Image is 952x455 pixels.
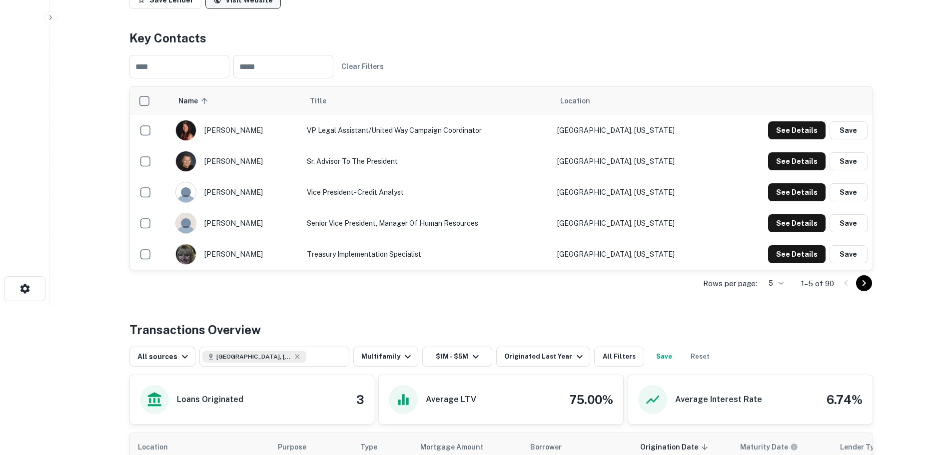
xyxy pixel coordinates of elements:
[740,442,788,453] h6: Maturity Date
[356,391,364,409] h4: 3
[703,278,757,290] p: Rows per page:
[768,152,826,170] button: See Details
[176,244,196,264] img: 1665006881771
[830,183,868,201] button: Save
[175,213,297,234] div: [PERSON_NAME]
[684,347,716,367] button: Reset
[496,347,590,367] button: Originated Last Year
[302,208,552,239] td: Senior Vice President, Manager of Human Resources
[648,347,680,367] button: Save your search to get updates of matches that match your search criteria.
[827,391,863,409] h4: 6.74%
[360,441,390,453] span: Type
[302,115,552,146] td: VP Legal Assistant/United Way Campaign Coordinator
[129,29,873,47] h4: Key Contacts
[830,152,868,170] button: Save
[337,57,388,75] button: Clear Filters
[175,244,297,265] div: [PERSON_NAME]
[768,214,826,232] button: See Details
[170,87,302,115] th: Name
[176,182,196,202] img: 9c8pery4andzj6ohjkjp54ma2
[594,347,644,367] button: All Filters
[137,351,191,363] div: All sources
[552,239,725,270] td: [GEOGRAPHIC_DATA], [US_STATE]
[801,278,834,290] p: 1–5 of 90
[569,391,613,409] h4: 75.00%
[138,441,181,453] span: Location
[420,441,496,453] span: Mortgage Amount
[310,95,339,107] span: Title
[830,245,868,263] button: Save
[840,441,883,453] span: Lender Type
[530,441,562,453] span: Borrower
[761,276,785,291] div: 5
[552,146,725,177] td: [GEOGRAPHIC_DATA], [US_STATE]
[178,95,211,107] span: Name
[176,213,196,233] img: 1c5u578iilxfi4m4dvc4q810q
[740,442,798,453] div: Maturity dates displayed may be estimated. Please contact the lender for the most accurate maturi...
[830,121,868,139] button: Save
[902,375,952,423] iframe: Chat Widget
[830,214,868,232] button: Save
[302,146,552,177] td: Sr. Advisor to the President
[177,394,243,406] h6: Loans Originated
[768,245,826,263] button: See Details
[302,87,552,115] th: Title
[216,352,291,361] span: [GEOGRAPHIC_DATA], [GEOGRAPHIC_DATA], [GEOGRAPHIC_DATA]
[426,394,476,406] h6: Average LTV
[175,120,297,141] div: [PERSON_NAME]
[176,151,196,171] img: 1517397633686
[129,347,195,367] button: All sources
[560,95,590,107] span: Location
[353,347,418,367] button: Multifamily
[504,351,586,363] div: Originated Last Year
[740,442,811,453] span: Maturity dates displayed may be estimated. Please contact the lender for the most accurate maturi...
[175,182,297,203] div: [PERSON_NAME]
[278,441,319,453] span: Purpose
[422,347,492,367] button: $1M - $5M
[640,441,711,453] span: Origination Date
[129,321,261,339] h4: Transactions Overview
[768,121,826,139] button: See Details
[176,120,196,140] img: 1517575021851
[552,177,725,208] td: [GEOGRAPHIC_DATA], [US_STATE]
[302,177,552,208] td: Vice President- Credit Analyst
[552,87,725,115] th: Location
[130,87,873,270] div: scrollable content
[552,208,725,239] td: [GEOGRAPHIC_DATA], [US_STATE]
[302,239,552,270] td: Treasury Implementation Specialist
[175,151,297,172] div: [PERSON_NAME]
[856,275,872,291] button: Go to next page
[675,394,762,406] h6: Average Interest Rate
[552,115,725,146] td: [GEOGRAPHIC_DATA], [US_STATE]
[768,183,826,201] button: See Details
